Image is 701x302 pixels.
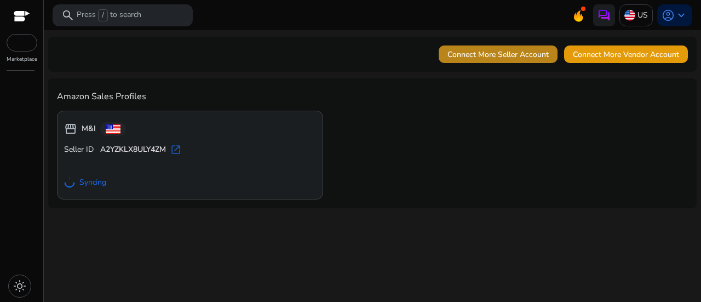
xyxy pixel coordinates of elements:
[77,9,141,21] p: Press to search
[82,123,96,134] b: M&I
[439,45,558,63] button: Connect More Seller Account
[57,92,688,102] h4: Amazon Sales Profiles
[98,9,108,21] span: /
[13,280,26,293] span: light_mode
[675,9,688,22] span: keyboard_arrow_down
[573,49,679,60] span: Connect More Vendor Account
[100,144,166,155] b: A2YZKLX8ULY4ZM
[7,55,37,64] p: Marketplace
[624,10,635,21] img: us.svg
[170,144,181,155] span: open_in_new
[637,5,648,25] p: US
[79,177,106,188] span: Syncing
[61,9,74,22] span: search
[64,144,94,155] span: Seller ID
[564,45,688,63] button: Connect More Vendor Account
[662,9,675,22] span: account_circle
[447,49,549,60] span: Connect More Seller Account
[64,122,77,135] span: storefront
